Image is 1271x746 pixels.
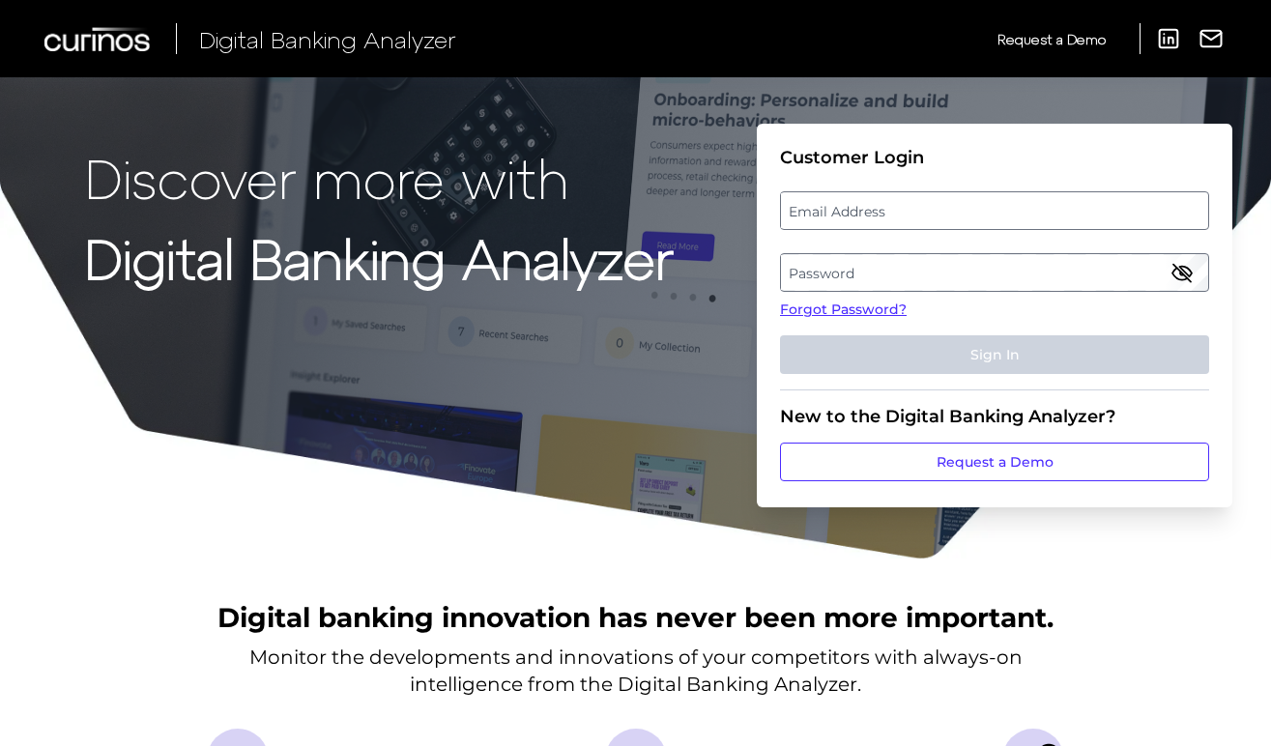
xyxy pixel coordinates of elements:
[199,25,456,53] span: Digital Banking Analyzer
[44,27,153,51] img: Curinos
[85,225,674,290] strong: Digital Banking Analyzer
[780,335,1209,374] button: Sign In
[780,406,1209,427] div: New to the Digital Banking Analyzer?
[780,147,1209,168] div: Customer Login
[781,193,1207,228] label: Email Address
[249,644,1023,698] p: Monitor the developments and innovations of your competitors with always-on intelligence from the...
[780,300,1209,320] a: Forgot Password?
[85,147,674,208] p: Discover more with
[780,443,1209,481] a: Request a Demo
[217,599,1054,636] h2: Digital banking innovation has never been more important.
[997,31,1106,47] span: Request a Demo
[997,23,1106,55] a: Request a Demo
[781,255,1207,290] label: Password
